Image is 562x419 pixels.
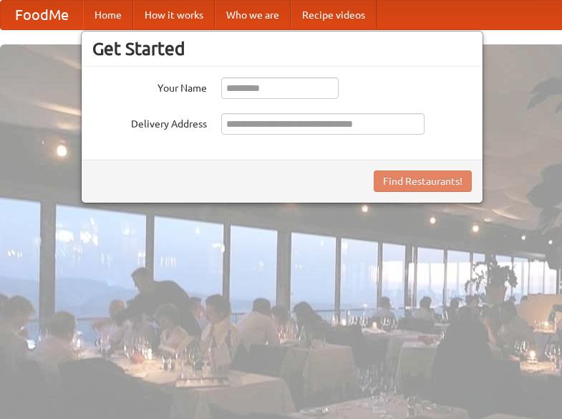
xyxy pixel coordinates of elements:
[92,113,207,131] label: Delivery Address
[92,38,472,59] h3: Get Started
[1,1,83,29] a: FoodMe
[133,1,215,29] a: How it works
[291,1,377,29] a: Recipe videos
[374,170,472,192] button: Find Restaurants!
[83,1,133,29] a: Home
[92,77,207,95] label: Your Name
[215,1,291,29] a: Who we are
